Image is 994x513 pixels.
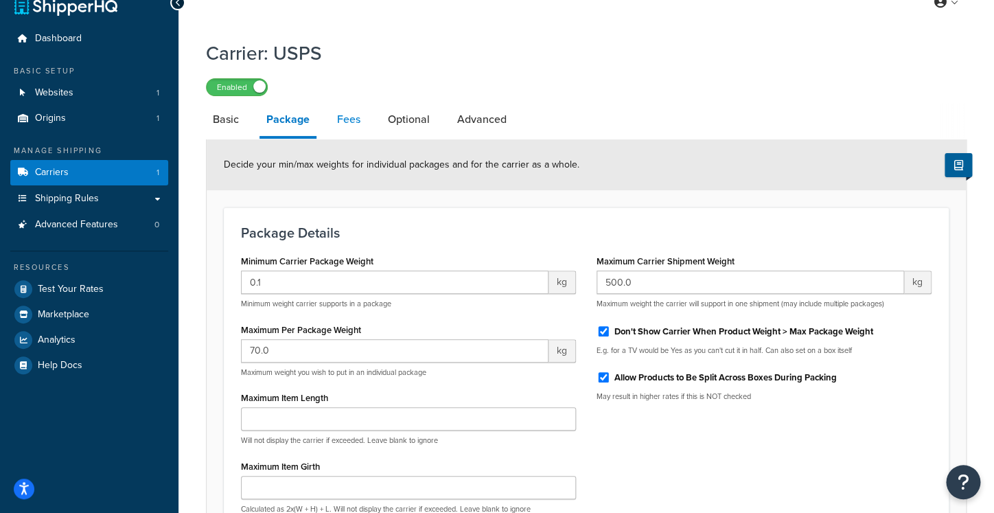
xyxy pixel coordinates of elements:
[241,435,576,446] p: Will not display the carrier if exceeded. Leave blank to ignore
[548,339,576,363] span: kg
[10,160,168,185] a: Carriers1
[206,103,246,136] a: Basic
[35,219,118,231] span: Advanced Features
[10,262,168,273] div: Resources
[614,326,873,338] label: Don't Show Carrier When Product Weight > Max Package Weight
[35,113,66,124] span: Origins
[241,325,361,335] label: Maximum Per Package Weight
[224,157,579,172] span: Decide your min/max weights for individual packages and for the carrier as a whole.
[157,87,159,99] span: 1
[38,309,89,321] span: Marketplace
[241,256,373,266] label: Minimum Carrier Package Weight
[10,80,168,106] li: Websites
[904,271,932,294] span: kg
[10,26,168,52] a: Dashboard
[241,299,576,309] p: Minimum weight carrier supports in a package
[10,145,168,157] div: Manage Shipping
[597,299,932,309] p: Maximum weight the carrier will support in one shipment (may include multiple packages)
[38,284,104,295] span: Test Your Rates
[38,334,76,346] span: Analytics
[206,40,949,67] h1: Carrier: USPS
[259,103,316,139] a: Package
[10,328,168,352] a: Analytics
[381,103,437,136] a: Optional
[10,65,168,77] div: Basic Setup
[207,79,267,95] label: Enabled
[597,345,932,356] p: E.g. for a TV would be Yes as you can't cut it in half. Can also set on a box itself
[10,353,168,378] a: Help Docs
[10,106,168,131] li: Origins
[10,302,168,327] a: Marketplace
[10,106,168,131] a: Origins1
[10,212,168,238] a: Advanced Features0
[157,167,159,179] span: 1
[946,465,980,499] button: Open Resource Center
[241,393,328,403] label: Maximum Item Length
[614,372,837,384] label: Allow Products to Be Split Across Boxes During Packing
[241,461,320,472] label: Maximum Item Girth
[10,212,168,238] li: Advanced Features
[35,193,99,205] span: Shipping Rules
[38,360,82,372] span: Help Docs
[35,167,69,179] span: Carriers
[330,103,367,136] a: Fees
[35,33,82,45] span: Dashboard
[10,160,168,185] li: Carriers
[10,80,168,106] a: Websites1
[35,87,73,99] span: Websites
[10,186,168,212] a: Shipping Rules
[154,219,159,231] span: 0
[157,113,159,124] span: 1
[10,277,168,301] a: Test Your Rates
[241,225,932,240] h3: Package Details
[597,256,735,266] label: Maximum Carrier Shipment Weight
[548,271,576,294] span: kg
[450,103,513,136] a: Advanced
[241,367,576,378] p: Maximum weight you wish to put in an individual package
[597,391,932,402] p: May result in higher rates if this is NOT checked
[945,153,972,177] button: Show Help Docs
